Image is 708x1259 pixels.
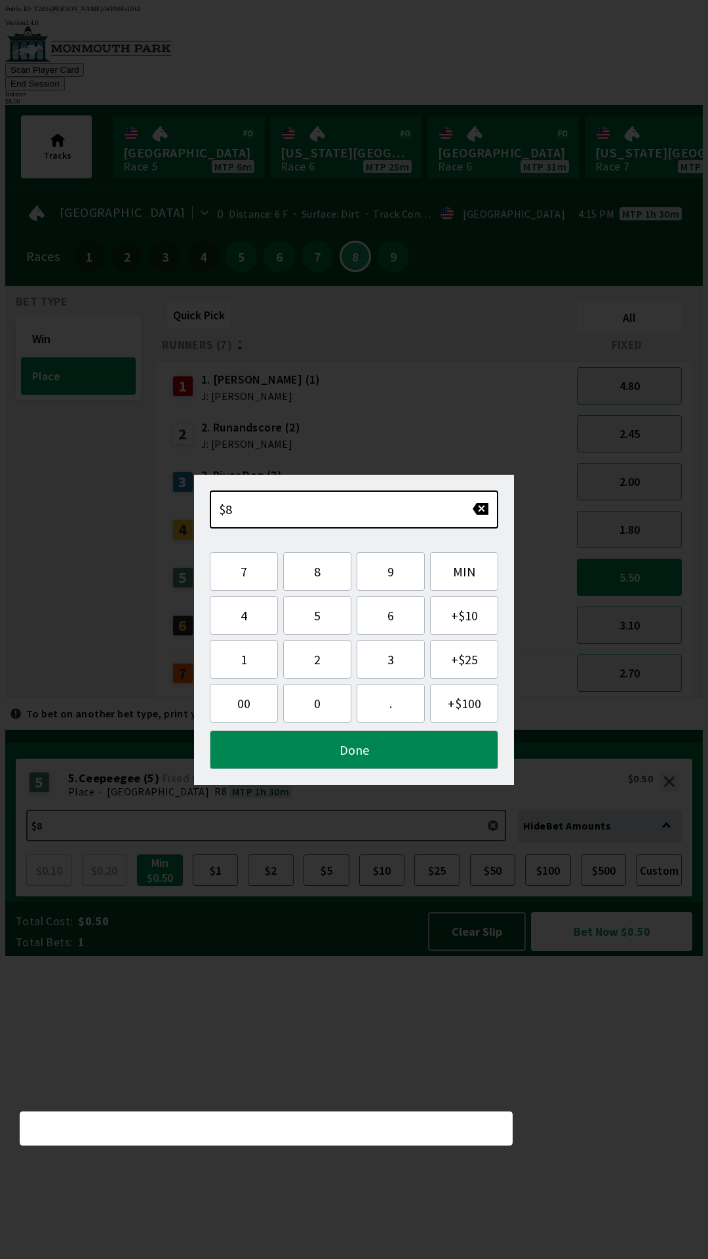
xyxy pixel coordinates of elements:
button: 7 [210,552,278,591]
span: 00 [221,695,267,711]
button: Done [210,730,498,769]
span: . [368,695,414,711]
button: MIN [430,552,498,591]
span: 3 [368,651,414,668]
span: $8 [219,501,233,517]
span: 6 [368,607,414,624]
span: + $25 [441,651,487,668]
button: 8 [283,552,351,591]
span: 9 [368,563,414,580]
span: Done [221,742,487,758]
button: 00 [210,684,278,723]
span: + $100 [441,695,487,711]
button: 5 [283,596,351,635]
button: 3 [357,640,425,679]
button: 2 [283,640,351,679]
button: 0 [283,684,351,723]
button: +$25 [430,640,498,679]
button: 1 [210,640,278,679]
span: 2 [294,651,340,668]
span: 0 [294,695,340,711]
span: 7 [221,563,267,580]
span: 4 [221,607,267,624]
button: 9 [357,552,425,591]
button: +$10 [430,596,498,635]
span: 5 [294,607,340,624]
span: + $10 [441,607,487,624]
button: . [357,684,425,723]
span: MIN [441,563,487,580]
button: +$100 [430,684,498,723]
button: 6 [357,596,425,635]
span: 1 [221,651,267,668]
button: 4 [210,596,278,635]
span: 8 [294,563,340,580]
